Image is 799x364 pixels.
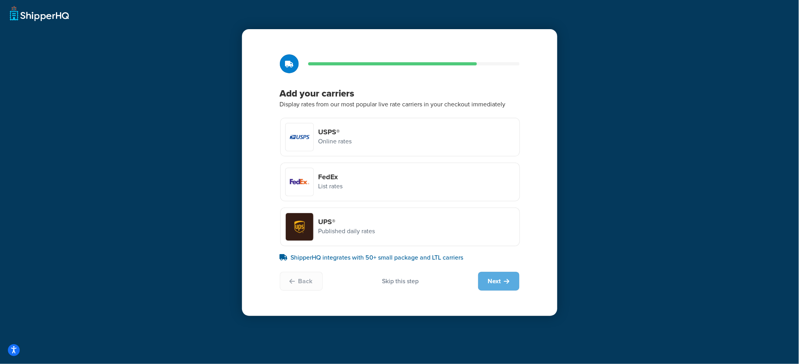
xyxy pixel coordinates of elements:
h4: USPS® [318,128,352,136]
p: ShipperHQ integrates with 50+ small package and LTL carriers [280,253,520,262]
div: Skip this step [382,277,419,286]
p: List rates [318,181,343,191]
p: Published daily rates [318,226,375,236]
p: Display rates from our most popular live rate carriers in your checkout immediately [280,99,520,110]
h4: UPS® [318,217,375,226]
p: Online rates [318,136,352,147]
h4: FedEx [318,173,343,181]
h3: Add your carriers [280,87,520,99]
